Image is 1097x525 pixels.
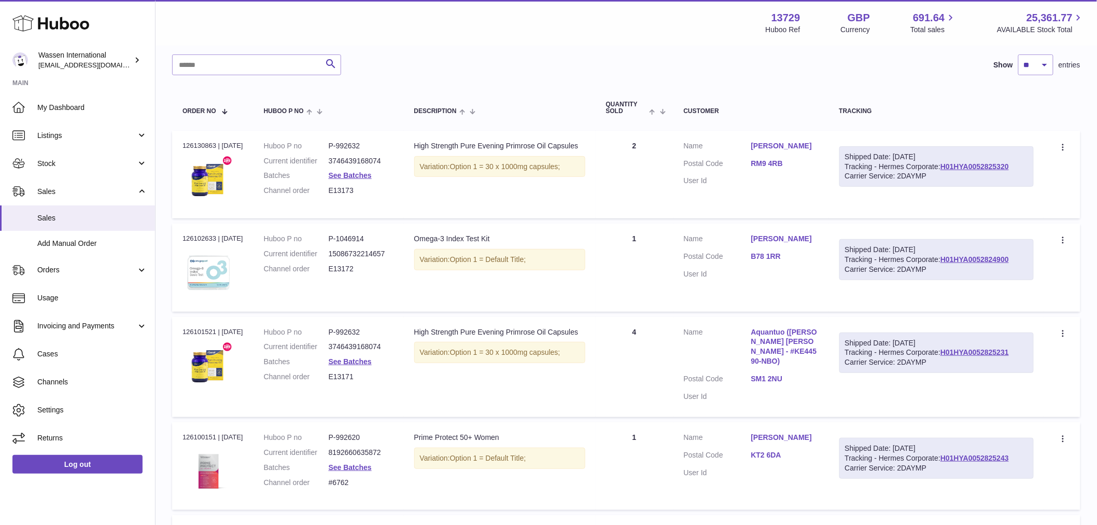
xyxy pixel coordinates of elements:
[37,349,147,359] span: Cases
[751,252,819,261] a: B78 1RR
[684,327,751,369] dt: Name
[329,342,393,352] dd: 3746439168074
[1026,11,1073,25] span: 25,361.77
[37,377,147,387] span: Channels
[684,450,751,463] dt: Postal Code
[182,108,216,115] span: Order No
[751,159,819,169] a: RM9 4RB
[329,234,393,244] dd: P-1046914
[182,247,234,299] img: Omega-3_Index_Test_Kit_2_1.jpg
[414,342,585,363] div: Variation:
[264,171,329,181] dt: Batches
[37,103,147,113] span: My Dashboard
[182,327,243,337] div: 126101521 | [DATE]
[37,293,147,303] span: Usage
[684,468,751,478] dt: User Id
[264,342,329,352] dt: Current identifier
[913,11,945,25] span: 691.64
[839,108,1034,115] div: Tracking
[684,433,751,445] dt: Name
[910,25,957,35] span: Total sales
[845,171,1028,181] div: Carrier Service: 2DAYMP
[596,422,673,510] td: 1
[329,372,393,382] dd: E13171
[182,340,234,392] img: EveningPrimroseOilCapsules_TopSanteLogo.png
[37,405,147,415] span: Settings
[940,162,1009,171] a: H01HYA0052825320
[839,239,1034,280] div: Tracking - Hermes Corporate:
[264,108,304,115] span: Huboo P no
[329,433,393,443] dd: P-992620
[997,25,1085,35] span: AVAILABLE Stock Total
[910,11,957,35] a: 691.64 Total sales
[596,224,673,311] td: 1
[264,186,329,196] dt: Channel order
[766,25,800,35] div: Huboo Ref
[845,444,1028,453] div: Shipped Date: [DATE]
[37,159,136,169] span: Stock
[450,255,526,264] span: Option 1 = Default Title;
[37,187,136,197] span: Sales
[37,433,147,443] span: Returns
[329,141,393,151] dd: P-992632
[38,50,132,70] div: Wassen International
[751,141,819,151] a: [PERSON_NAME]
[450,454,526,462] span: Option 1 = Default Title;
[264,463,329,473] dt: Batches
[684,374,751,386] dt: Postal Code
[264,478,329,488] dt: Channel order
[264,234,329,244] dt: Huboo P no
[329,186,393,196] dd: E13173
[182,433,243,442] div: 126100151 | [DATE]
[845,265,1028,274] div: Carrier Service: 2DAYMP
[264,357,329,367] dt: Batches
[845,338,1028,348] div: Shipped Date: [DATE]
[329,171,372,179] a: See Batches
[182,234,243,243] div: 126102633 | [DATE]
[329,327,393,337] dd: P-992632
[329,156,393,166] dd: 3746439168074
[596,317,673,417] td: 4
[329,478,393,488] dd: #6762
[414,327,585,337] div: High Strength Pure Evening Primrose Oil Capsules
[684,392,751,402] dt: User Id
[414,141,585,151] div: High Strength Pure Evening Primrose Oil Capsules
[38,61,152,69] span: [EMAIL_ADDRESS][DOMAIN_NAME]
[940,348,1009,356] a: H01HYA0052825231
[845,152,1028,162] div: Shipped Date: [DATE]
[596,131,673,218] td: 2
[264,141,329,151] dt: Huboo P no
[329,448,393,458] dd: 8192660635872
[264,264,329,274] dt: Channel order
[450,348,560,356] span: Option 1 = 30 x 1000mg capsules;
[329,463,372,472] a: See Batches
[848,11,870,25] strong: GBP
[414,249,585,270] div: Variation:
[37,321,136,331] span: Invoicing and Payments
[264,372,329,382] dt: Channel order
[845,245,1028,255] div: Shipped Date: [DATE]
[684,176,751,186] dt: User Id
[684,269,751,279] dt: User Id
[684,252,751,264] dt: Postal Code
[264,433,329,443] dt: Huboo P no
[751,327,819,367] a: Aquantuo ([PERSON_NAME] [PERSON_NAME] - #KE44590-NBO)
[264,327,329,337] dt: Huboo P no
[940,255,1009,264] a: H01HYA0052824900
[845,463,1028,473] div: Carrier Service: 2DAYMP
[839,146,1034,187] div: Tracking - Hermes Corporate:
[37,213,147,223] span: Sales
[37,265,136,275] span: Orders
[182,445,234,497] img: 2SST_6e71f277-9286-4a2d-9b0f-fe0a3fbe5f0e.png
[1059,60,1080,70] span: entries
[12,52,28,68] img: gemma.moses@wassen.com
[414,234,585,244] div: Omega-3 Index Test Kit
[264,156,329,166] dt: Current identifier
[329,249,393,259] dd: 15086732214657
[845,357,1028,367] div: Carrier Service: 2DAYMP
[997,11,1085,35] a: 25,361.77 AVAILABLE Stock Total
[12,455,143,474] a: Log out
[414,108,457,115] span: Description
[329,357,372,366] a: See Batches
[684,159,751,171] dt: Postal Code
